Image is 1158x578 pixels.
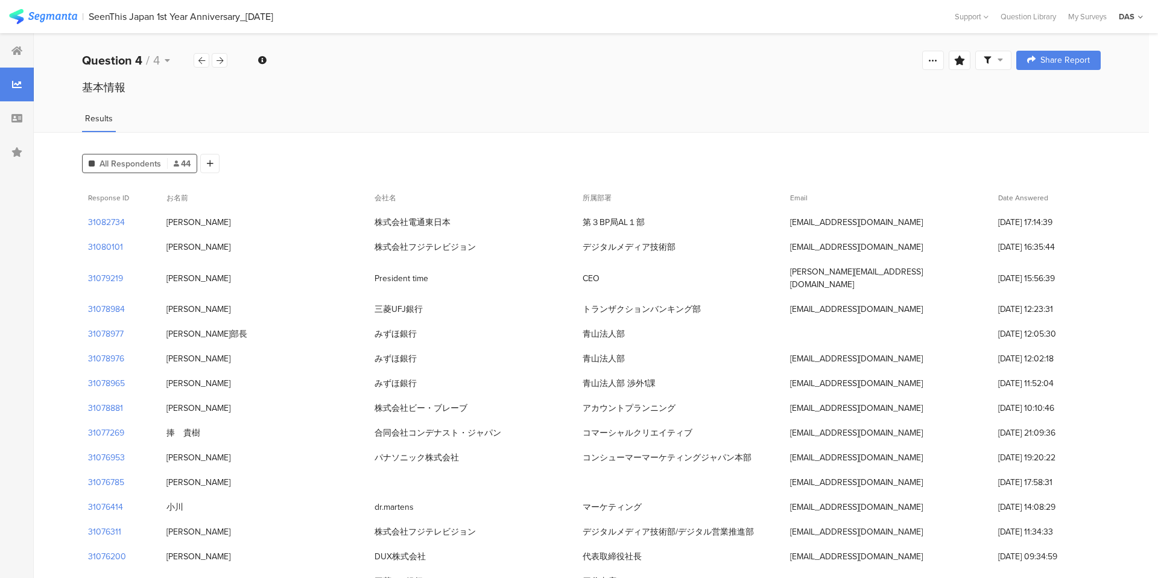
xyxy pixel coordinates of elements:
section: 31076785 [88,476,124,489]
section: 31078881 [88,402,123,414]
div: [EMAIL_ADDRESS][DOMAIN_NAME] [790,526,923,538]
div: 小川 [166,501,183,513]
div: 青山法人部 渉外1課 [583,377,656,390]
div: トランザクションバンキング部 [583,303,701,316]
div: [EMAIL_ADDRESS][DOMAIN_NAME] [790,550,923,563]
span: Date Answered [998,192,1048,203]
span: [DATE] 19:20:22 [998,451,1095,464]
img: segmanta logo [9,9,77,24]
span: All Respondents [100,157,161,170]
div: | [82,10,84,24]
div: [PERSON_NAME]部長 [166,328,247,340]
div: みずほ銀行 [375,352,417,365]
section: 31078965 [88,377,125,390]
span: [DATE] 14:08:29 [998,501,1095,513]
section: 31078984 [88,303,125,316]
span: [DATE] 21:09:36 [998,427,1095,439]
div: [PERSON_NAME] [166,476,230,489]
div: みずほ銀行 [375,328,417,340]
div: [PERSON_NAME] [166,402,230,414]
div: [EMAIL_ADDRESS][DOMAIN_NAME] [790,352,923,365]
section: 31076414 [88,501,123,513]
section: 31078976 [88,352,124,365]
div: [PERSON_NAME] [166,272,230,285]
div: [EMAIL_ADDRESS][DOMAIN_NAME] [790,303,923,316]
div: [EMAIL_ADDRESS][DOMAIN_NAME] [790,216,923,229]
div: 捧 貴樹 [166,427,200,439]
div: 株式会社ビー・ブレーブ [375,402,467,414]
a: My Surveys [1062,11,1113,22]
section: 31077269 [88,427,124,439]
span: 44 [174,157,191,170]
div: DUX株式会社 [375,550,426,563]
span: お名前 [166,192,188,203]
span: [DATE] 09:34:59 [998,550,1095,563]
div: [PERSON_NAME][EMAIL_ADDRESS][DOMAIN_NAME] [790,265,986,291]
div: 第３BP局AL１部 [583,216,645,229]
div: [PERSON_NAME] [166,451,230,464]
div: 合同会社コンデナスト・ジャパン [375,427,501,439]
div: [PERSON_NAME] [166,216,230,229]
div: アカウントプランニング [583,402,675,414]
span: [DATE] 11:52:04 [998,377,1095,390]
div: 青山法人部 [583,352,625,365]
a: Question Library [995,11,1062,22]
div: [PERSON_NAME] [166,526,230,538]
span: Results [85,112,113,125]
div: [EMAIL_ADDRESS][DOMAIN_NAME] [790,241,923,253]
span: [DATE] 17:14:39 [998,216,1095,229]
span: [DATE] 15:56:39 [998,272,1095,285]
section: 31076311 [88,526,121,538]
div: [EMAIL_ADDRESS][DOMAIN_NAME] [790,377,923,390]
span: 所属部署 [583,192,612,203]
span: [DATE] 12:23:31 [998,303,1095,316]
div: コンシューマーマーケティングジャパン本部 [583,451,751,464]
section: 31079219 [88,272,123,285]
section: 31082734 [88,216,125,229]
span: [DATE] 10:10:46 [998,402,1095,414]
span: Share Report [1040,56,1090,65]
div: CEO [583,272,600,285]
div: SeenThis Japan 1st Year Anniversary_[DATE] [89,11,273,22]
div: Support [955,7,989,26]
span: [DATE] 11:34:33 [998,526,1095,538]
div: 三菱UFJ銀行 [375,303,423,316]
div: [EMAIL_ADDRESS][DOMAIN_NAME] [790,451,923,464]
div: 株式会社電通東日本 [375,216,451,229]
div: デジタルメディア技術部/デジタル営業推進部 [583,526,754,538]
div: [PERSON_NAME] [166,352,230,365]
span: [DATE] 12:05:30 [998,328,1095,340]
div: 株式会社フジテレビジョン [375,241,476,253]
span: Response ID [88,192,129,203]
span: / [146,51,150,69]
b: Question 4 [82,51,142,69]
div: dr.martens [375,501,414,513]
div: [EMAIL_ADDRESS][DOMAIN_NAME] [790,476,923,489]
section: 31080101 [88,241,123,253]
div: コマーシャルクリエイティブ [583,427,692,439]
div: デジタルメディア技術部 [583,241,675,253]
div: [PERSON_NAME] [166,377,230,390]
div: 株式会社フジテレビジョン [375,526,476,538]
section: 31076200 [88,550,126,563]
span: Email [790,192,808,203]
span: [DATE] 12:02:18 [998,352,1095,365]
section: 31078977 [88,328,124,340]
span: 4 [153,51,160,69]
div: [PERSON_NAME] [166,241,230,253]
div: みずほ銀行 [375,377,417,390]
div: President time [375,272,428,285]
div: [EMAIL_ADDRESS][DOMAIN_NAME] [790,427,923,439]
div: DAS [1119,11,1134,22]
div: [EMAIL_ADDRESS][DOMAIN_NAME] [790,402,923,414]
div: 基本情報 [82,80,1101,95]
div: [EMAIL_ADDRESS][DOMAIN_NAME] [790,501,923,513]
div: パナソニック株式会社 [375,451,459,464]
span: [DATE] 16:35:44 [998,241,1095,253]
div: 青山法人部 [583,328,625,340]
div: [PERSON_NAME] [166,303,230,316]
div: マーケティング [583,501,642,513]
span: [DATE] 17:58:31 [998,476,1095,489]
